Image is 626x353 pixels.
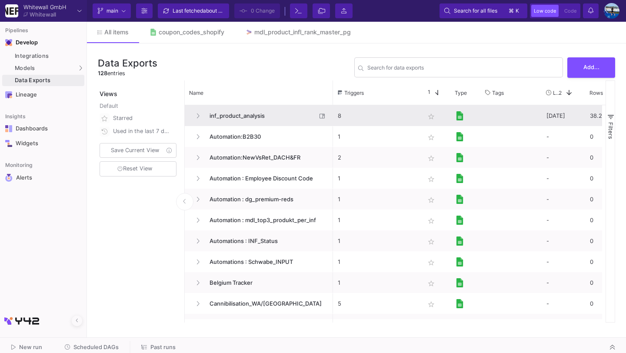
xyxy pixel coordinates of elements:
span: Triggers [344,90,364,96]
mat-icon: star_border [426,257,436,268]
button: Used in the last 7 days [98,125,178,138]
img: [Legacy] Google Sheets [455,174,464,183]
div: Starred [113,112,171,125]
div: Integrations [15,53,82,60]
span: Filters [607,122,614,139]
div: Whitewall GmbH [23,4,66,10]
span: Past runs [150,344,176,350]
button: Reset View [100,161,176,176]
span: 2 [559,90,562,96]
button: Starred [98,112,178,125]
div: Press SPACE to select this row. [185,210,333,230]
mat-icon: star_border [426,299,436,310]
a: Data Exports [2,75,84,86]
img: [Legacy] Google Sheets [455,299,464,308]
img: Tab icon [245,29,253,36]
h3: Data Exports [98,57,157,69]
div: Last fetched [173,4,225,17]
div: Alerts [16,174,73,182]
img: [Legacy] Google Sheets [455,153,464,162]
span: Belgium Tracker [204,273,328,293]
a: Navigation iconDashboards [2,122,84,136]
button: ⌘k [506,6,523,16]
div: - [542,230,585,251]
div: - [542,147,585,168]
div: - [542,126,585,147]
img: Navigation icon [5,91,12,98]
p: 1 [338,168,415,189]
div: Press SPACE to select this row. [185,189,333,210]
span: Reset View [117,165,152,172]
img: [Legacy] Google Sheets [455,278,464,287]
span: 1 [424,89,430,97]
span: Automation:B2B30 [204,127,328,147]
p: 1 [338,273,415,293]
span: Code [564,8,576,14]
div: Press SPACE to select this row. [185,168,333,189]
a: Navigation iconWidgets [2,137,84,150]
div: - [542,168,585,189]
div: - [542,210,585,230]
div: - [542,314,585,335]
div: coupon_codes_shopify [159,29,224,36]
mat-icon: star_border [426,278,436,289]
p: 2 [338,147,415,168]
span: CustomerAnalysis_RealTimeTracker [204,314,328,335]
span: Cannibilisation_WA/[GEOGRAPHIC_DATA] [204,293,328,314]
div: Press SPACE to select this row. [185,251,333,272]
div: mdl_product_infl_rank_master_pg [254,29,351,36]
span: Automations : Schwabe_INPUT [204,252,328,272]
span: 128 [98,70,107,77]
img: [Legacy] Google Sheets [455,236,464,246]
span: about 1 hour ago [203,7,243,14]
mat-icon: star_border [426,236,436,247]
span: Name [189,90,203,96]
span: Automation : Employee Discount Code [204,168,328,189]
div: Default [100,102,178,112]
div: [DATE] [542,105,585,126]
div: Widgets [16,140,72,147]
p: 1 [338,127,415,147]
div: Press SPACE to select this row. [185,293,333,314]
div: Press SPACE to select this row. [185,126,333,147]
img: AEdFTp4_RXFoBzJxSaYPMZp7Iyigz82078j9C0hFtL5t=s96-c [604,3,619,19]
span: k [516,6,519,16]
span: Rows [589,90,603,96]
button: Save Current View [100,143,176,158]
span: Last Used [553,90,559,96]
div: Dashboards [16,125,72,132]
div: - [542,251,585,272]
span: Automation:NewVsRet_DACH&FR [204,147,328,168]
img: Navigation icon [5,125,12,132]
img: [Legacy] Google Sheets [455,111,464,120]
button: Low code [531,5,559,17]
img: [Legacy] Google Sheets [455,257,464,266]
img: Tab icon [150,29,157,36]
p: 5 [338,293,415,314]
div: Develop [16,39,29,46]
img: Navigation icon [5,174,13,182]
mat-expansion-panel-header: Navigation iconDevelop [2,36,84,50]
div: - [542,272,585,293]
span: Automations : INF_Status [204,231,328,251]
input: Search for name, ... [367,66,559,72]
div: Whitewall [30,12,56,17]
span: Type [455,90,467,96]
p: 1 [338,231,415,251]
div: - [542,293,585,314]
img: [Legacy] Google Sheets [455,216,464,225]
button: main [93,3,131,18]
span: Low code [534,8,556,14]
span: Search for all files [454,4,497,17]
span: Models [15,65,35,72]
img: Navigation icon [5,140,12,147]
div: Press SPACE to select this row. [185,105,333,126]
span: main [107,4,118,17]
div: Views [98,80,180,98]
p: 1 [338,210,415,230]
a: Navigation iconAlerts [2,170,84,185]
span: Automation : dg_premium-reds [204,189,328,210]
span: All items [104,29,129,36]
span: Scheduled DAGs [73,344,119,350]
p: 1 [338,189,415,210]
